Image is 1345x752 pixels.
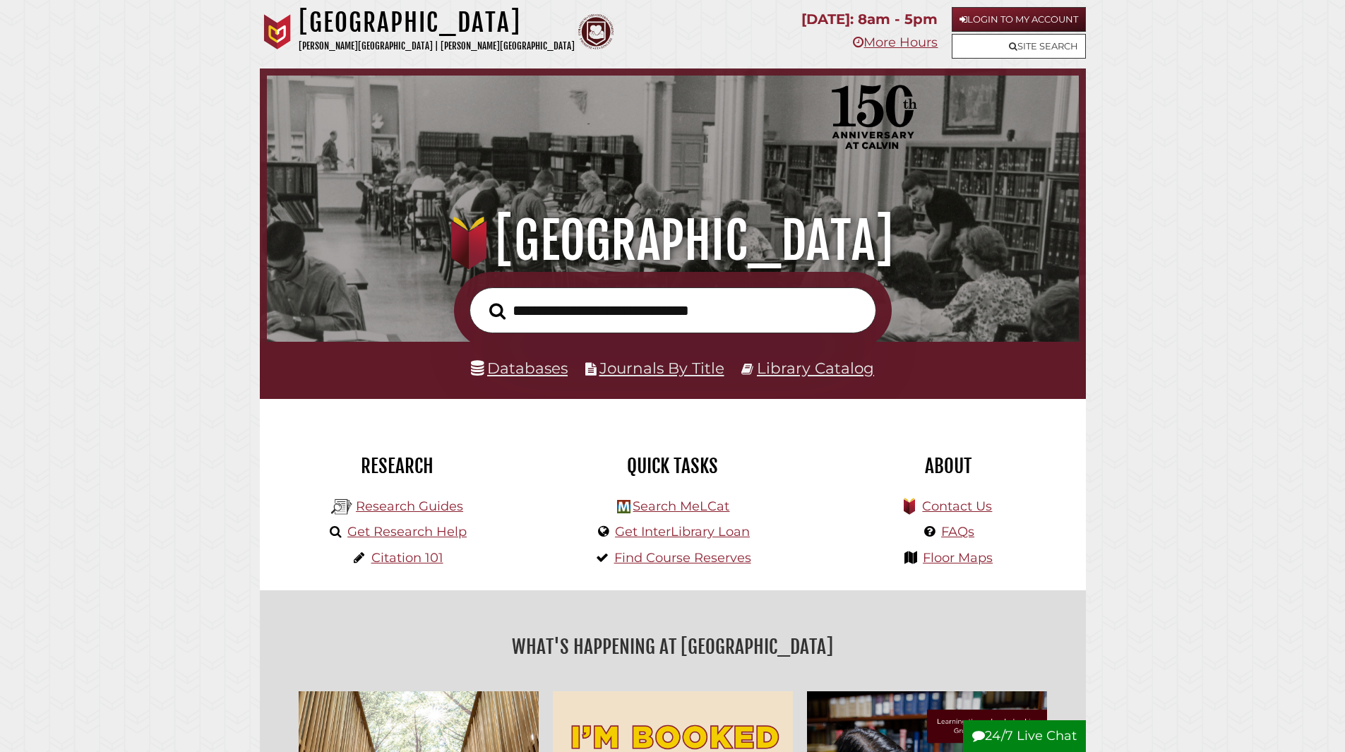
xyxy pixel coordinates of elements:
a: Search MeLCat [633,499,729,514]
button: Search [482,299,513,324]
a: Get Research Help [347,524,467,539]
h2: Research [270,454,525,478]
a: FAQs [941,524,974,539]
a: Floor Maps [923,550,993,566]
a: Library Catalog [757,359,874,377]
a: More Hours [853,35,938,50]
h2: Quick Tasks [546,454,800,478]
h1: [GEOGRAPHIC_DATA] [299,7,575,38]
img: Calvin Theological Seminary [578,14,614,49]
a: Contact Us [922,499,992,514]
a: Research Guides [356,499,463,514]
p: [PERSON_NAME][GEOGRAPHIC_DATA] | [PERSON_NAME][GEOGRAPHIC_DATA] [299,38,575,54]
img: Hekman Library Logo [331,496,352,518]
a: Site Search [952,34,1086,59]
img: Calvin University [260,14,295,49]
a: Get InterLibrary Loan [615,524,750,539]
h2: About [821,454,1075,478]
i: Search [489,302,506,320]
p: [DATE]: 8am - 5pm [801,7,938,32]
h2: What's Happening at [GEOGRAPHIC_DATA] [270,631,1075,663]
a: Journals By Title [599,359,724,377]
img: Hekman Library Logo [617,500,630,513]
h1: [GEOGRAPHIC_DATA] [287,210,1058,272]
a: Find Course Reserves [614,550,751,566]
a: Databases [471,359,568,377]
a: Citation 101 [371,550,443,566]
a: Login to My Account [952,7,1086,32]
